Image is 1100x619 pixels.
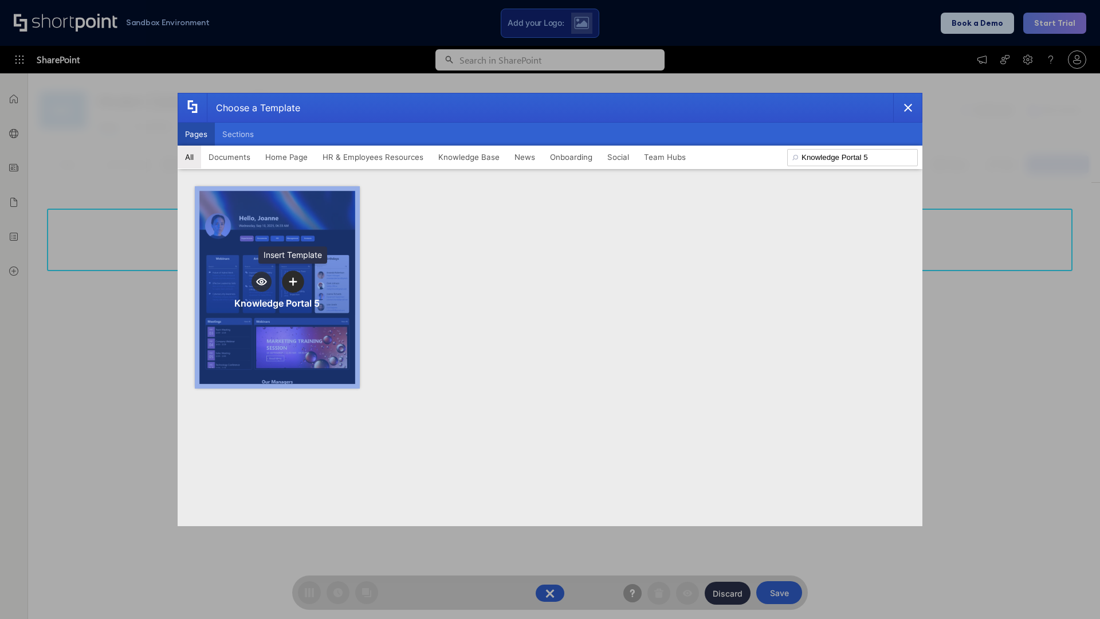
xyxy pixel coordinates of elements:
[600,146,637,169] button: Social
[207,93,300,122] div: Choose a Template
[178,146,201,169] button: All
[894,486,1100,619] iframe: Chat Widget
[258,146,315,169] button: Home Page
[507,146,543,169] button: News
[178,93,922,526] div: template selector
[431,146,507,169] button: Knowledge Base
[543,146,600,169] button: Onboarding
[234,297,320,309] div: Knowledge Portal 5
[787,149,918,166] input: Search
[637,146,693,169] button: Team Hubs
[178,123,215,146] button: Pages
[215,123,261,146] button: Sections
[201,146,258,169] button: Documents
[315,146,431,169] button: HR & Employees Resources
